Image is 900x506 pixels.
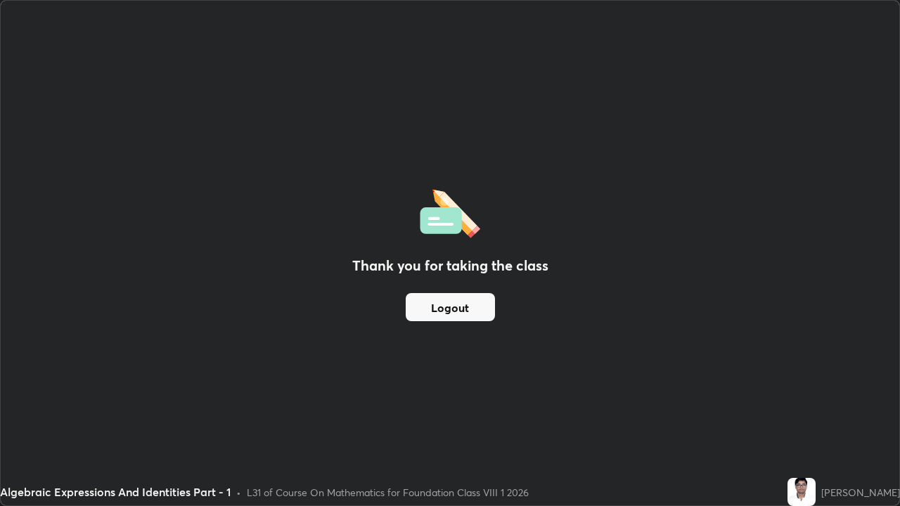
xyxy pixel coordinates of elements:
h2: Thank you for taking the class [352,255,548,276]
div: [PERSON_NAME] [821,485,900,500]
div: • [236,485,241,500]
img: c2357da53e6c4a768a63f5a7834c11d3.jpg [787,478,816,506]
button: Logout [406,293,495,321]
img: offlineFeedback.1438e8b3.svg [420,185,480,238]
div: L31 of Course On Mathematics for Foundation Class VIII 1 2026 [247,485,529,500]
